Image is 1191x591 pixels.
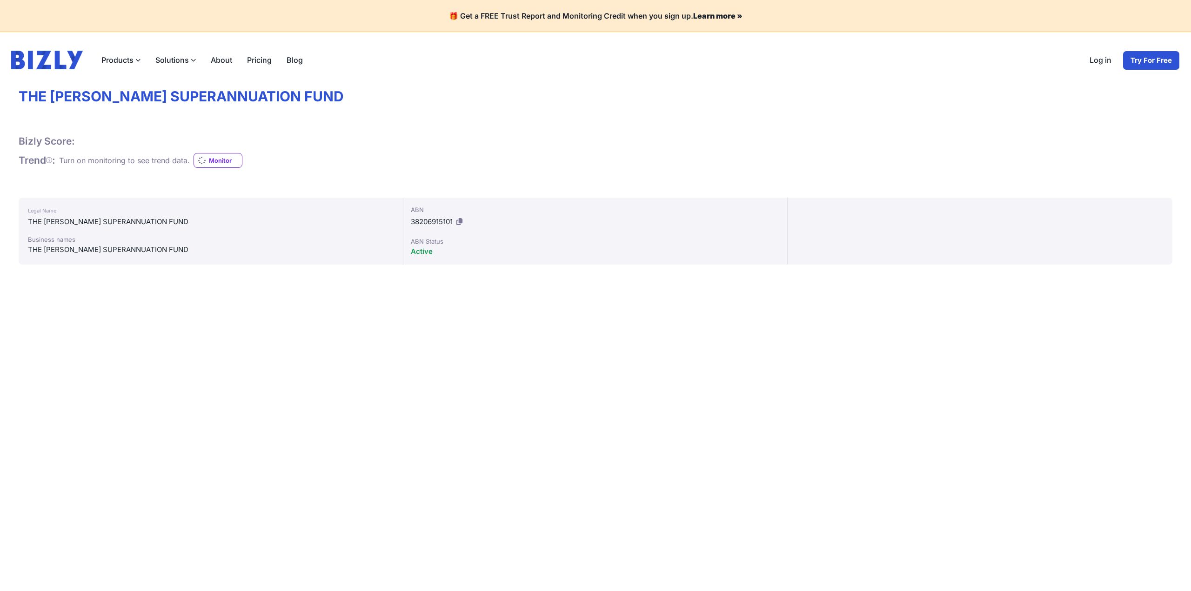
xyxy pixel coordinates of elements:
[94,51,148,69] label: Products
[411,205,780,214] div: ABN
[59,155,190,166] div: Turn on monitoring to see trend data.
[209,156,242,165] span: Monitor
[19,135,75,147] h1: Bizly Score:
[411,217,453,226] span: 38206915101
[1082,51,1119,70] a: Log in
[194,153,242,168] a: Monitor
[19,88,1172,106] h1: THE [PERSON_NAME] SUPERANNUATION FUND
[411,247,433,256] span: Active
[28,235,394,244] div: Business names
[279,51,310,69] a: Blog
[28,244,394,255] div: THE [PERSON_NAME] SUPERANNUATION FUND
[11,51,83,69] img: bizly_logo.svg
[240,51,279,69] a: Pricing
[411,237,780,246] div: ABN Status
[693,11,743,20] a: Learn more »
[203,51,240,69] a: About
[28,205,394,216] div: Legal Name
[1123,51,1180,70] a: Try For Free
[11,11,1180,20] h4: 🎁 Get a FREE Trust Report and Monitoring Credit when you sign up.
[148,51,203,69] label: Solutions
[19,154,55,166] h1: Trend :
[28,216,394,227] div: THE [PERSON_NAME] SUPERANNUATION FUND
